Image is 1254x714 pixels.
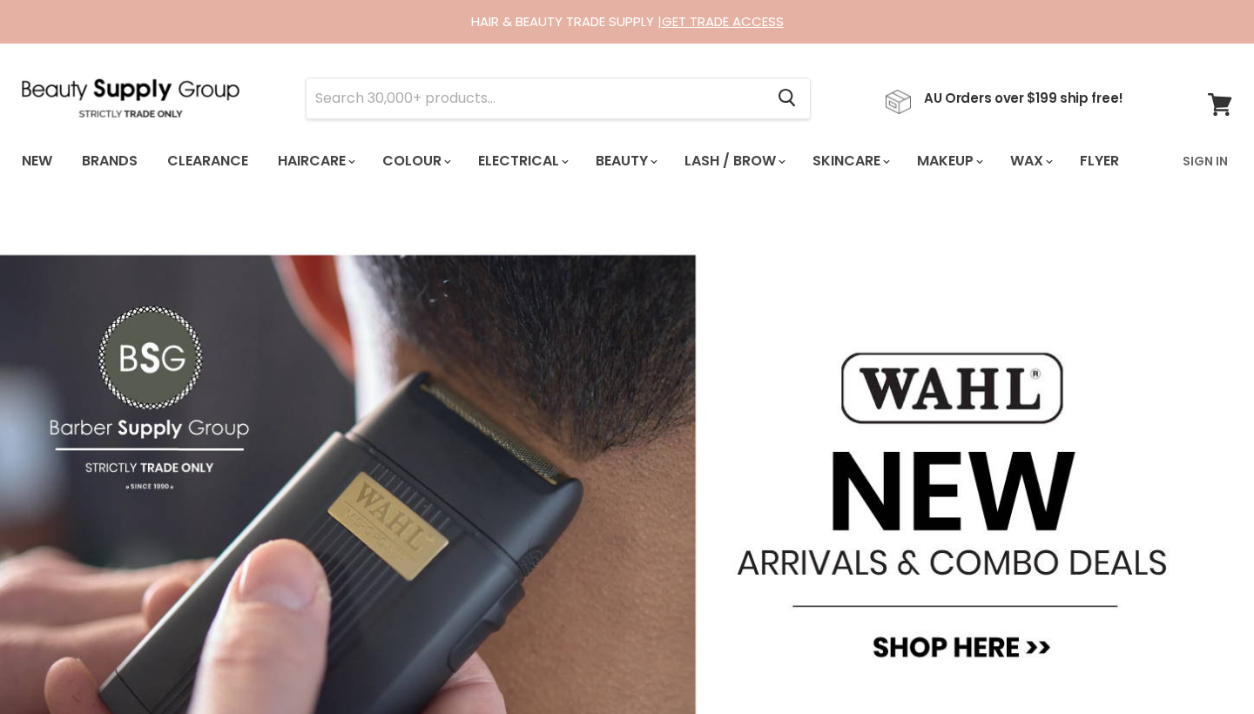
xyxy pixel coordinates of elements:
a: Flyer [1067,143,1132,179]
a: GET TRADE ACCESS [662,12,784,30]
form: Product [306,77,811,119]
a: Lash / Brow [671,143,796,179]
input: Search [307,78,764,118]
button: Search [764,78,810,118]
a: Haircare [265,143,366,179]
a: Clearance [154,143,261,179]
a: Makeup [904,143,994,179]
a: Sign In [1172,143,1238,179]
a: Skincare [799,143,900,179]
a: Electrical [465,143,579,179]
a: Beauty [583,143,668,179]
a: New [9,143,65,179]
a: Colour [369,143,462,179]
a: Brands [69,143,151,179]
ul: Main menu [9,136,1152,186]
iframe: Gorgias live chat messenger [1167,632,1237,697]
a: Wax [997,143,1063,179]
